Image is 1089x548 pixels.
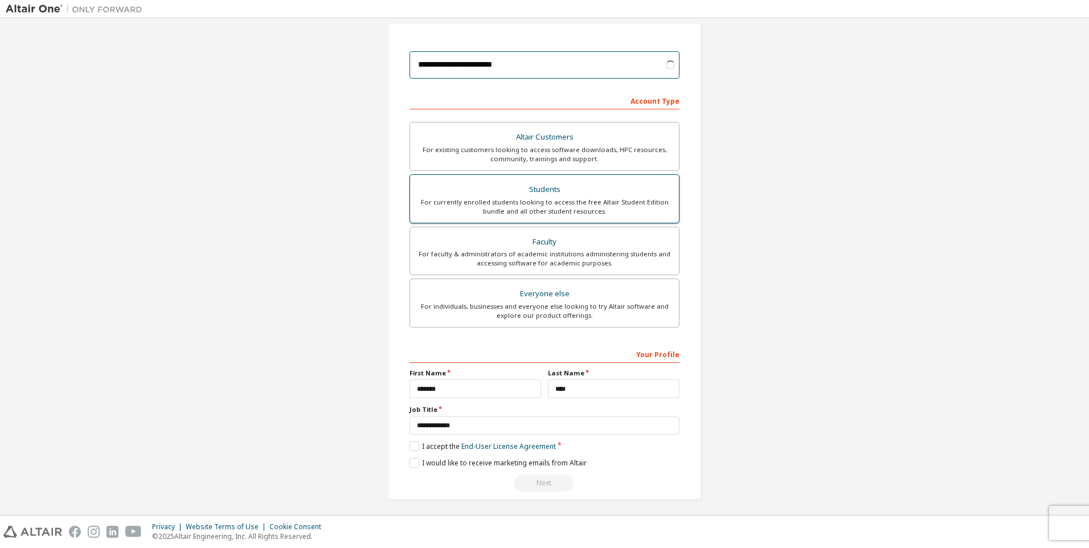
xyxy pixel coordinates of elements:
div: For existing customers looking to access software downloads, HPC resources, community, trainings ... [417,145,672,163]
img: facebook.svg [69,526,81,538]
label: Job Title [410,405,679,414]
img: youtube.svg [125,526,142,538]
div: Account Type [410,91,679,109]
div: Please wait while checking email ... [410,475,679,492]
a: End-User License Agreement [461,441,556,451]
div: Your Profile [410,345,679,363]
div: Faculty [417,234,672,250]
img: Altair One [6,3,148,15]
div: Students [417,182,672,198]
img: instagram.svg [88,526,100,538]
label: First Name [410,369,541,378]
label: I accept the [410,441,556,451]
div: Altair Customers [417,129,672,145]
img: altair_logo.svg [3,526,62,538]
div: For faculty & administrators of academic institutions administering students and accessing softwa... [417,250,672,268]
p: © 2025 Altair Engineering, Inc. All Rights Reserved. [152,531,328,541]
div: Privacy [152,522,186,531]
label: Last Name [548,369,679,378]
img: linkedin.svg [107,526,118,538]
div: Everyone else [417,286,672,302]
div: For individuals, businesses and everyone else looking to try Altair software and explore our prod... [417,302,672,320]
div: For currently enrolled students looking to access the free Altair Student Edition bundle and all ... [417,198,672,216]
label: I would like to receive marketing emails from Altair [410,458,587,468]
div: Cookie Consent [269,522,328,531]
div: Website Terms of Use [186,522,269,531]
